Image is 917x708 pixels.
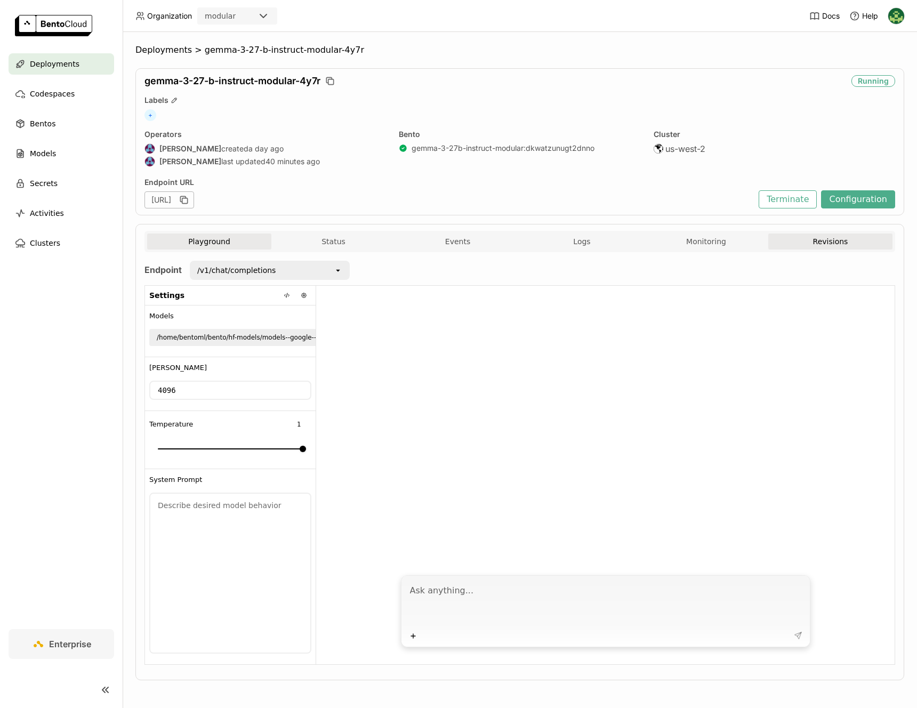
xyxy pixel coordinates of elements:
[144,191,194,208] div: [URL]
[334,266,342,275] svg: open
[9,53,114,75] a: Deployments
[768,234,892,250] button: Revisions
[277,265,278,276] input: Selected /v1/chat/completions.
[30,177,58,190] span: Secrets
[9,83,114,104] a: Codespaces
[412,143,594,153] a: gemma-3-27b-instruct-modular:dkwatzunugt2dnno
[144,109,156,121] span: +
[15,15,92,36] img: logo
[157,332,567,343] div: /home/bentoml/bento/hf-models/models--google--gemma-3-27b-it/snapshots/005ad3404e59d6023443cb575d...
[862,11,878,21] span: Help
[30,117,55,130] span: Bentos
[30,58,79,70] span: Deployments
[396,234,520,250] button: Events
[147,234,271,250] button: Playground
[159,144,221,154] strong: [PERSON_NAME]
[9,113,114,134] a: Bentos
[9,232,114,254] a: Clusters
[822,11,840,21] span: Docs
[821,190,895,208] button: Configuration
[888,8,904,24] img: Kevin Bi
[9,203,114,224] a: Activities
[30,147,56,160] span: Models
[144,75,320,87] span: gemma-3-27-b-instruct-modular-4y7r
[30,87,75,100] span: Codespaces
[159,157,221,166] strong: [PERSON_NAME]
[9,629,114,659] a: Enterprise
[849,11,878,21] div: Help
[248,144,284,154] span: a day ago
[644,234,768,250] button: Monitoring
[144,143,386,154] div: created
[237,11,238,22] input: Selected modular.
[49,639,91,649] span: Enterprise
[573,237,590,246] span: Logs
[149,312,174,320] span: Models
[135,45,904,55] nav: Breadcrumbs navigation
[271,234,396,250] button: Status
[409,632,417,640] svg: Plus
[205,45,364,55] span: gemma-3-27-b-instruct-modular-4y7r
[145,286,316,305] div: Settings
[144,95,895,105] div: Labels
[147,11,192,21] span: Organization
[149,476,202,484] span: System Prompt
[665,143,705,154] span: us-west-2
[30,237,60,250] span: Clusters
[135,45,192,55] span: Deployments
[144,130,386,139] div: Operators
[145,144,155,154] img: Jiang
[144,264,182,275] strong: Endpoint
[149,420,193,429] span: Temperature
[851,75,895,87] div: Running
[654,130,895,139] div: Cluster
[145,157,155,166] img: Jiang
[399,130,640,139] div: Bento
[205,11,236,21] div: modular
[809,11,840,21] a: Docs
[9,173,114,194] a: Secrets
[144,178,753,187] div: Endpoint URL
[149,364,207,372] span: [PERSON_NAME]
[9,143,114,164] a: Models
[287,418,311,431] input: Temperature
[197,265,276,276] div: /v1/chat/completions
[144,156,386,167] div: last updated
[30,207,64,220] span: Activities
[192,45,205,55] span: >
[759,190,817,208] button: Terminate
[266,157,320,166] span: 40 minutes ago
